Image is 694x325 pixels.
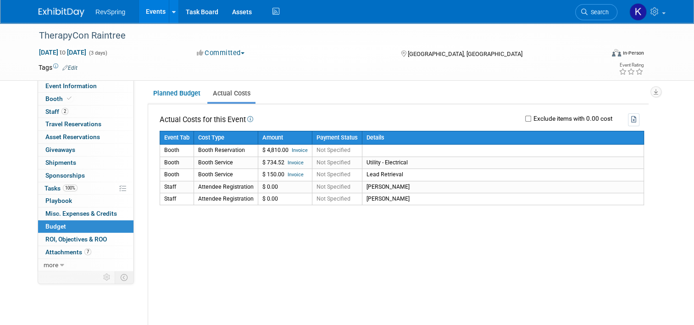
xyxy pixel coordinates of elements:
span: Booth [45,95,73,102]
td: Booth Service [194,157,258,168]
td: Actual Costs for this Event [160,113,253,126]
span: ROI, Objectives & ROO [45,235,107,243]
span: Budget [45,223,66,230]
td: $ 4,810.00 [258,145,312,157]
span: RevSpring [95,8,125,16]
span: Asset Reservations [45,133,100,140]
a: Shipments [38,157,133,169]
span: Not Specified [316,184,350,190]
span: 2 [61,108,68,115]
a: Actual Costs [207,85,255,102]
span: Not Specified [316,147,350,153]
span: [GEOGRAPHIC_DATA], [GEOGRAPHIC_DATA] [408,50,522,57]
img: Format-Inperson.png [612,49,621,56]
td: $ 0.00 [258,193,312,205]
span: (3 days) [88,50,107,56]
span: Shipments [45,159,76,166]
span: Tasks [44,185,78,192]
td: [PERSON_NAME] [362,193,644,205]
a: Invoice [288,160,304,166]
span: Giveaways [45,146,75,153]
span: Not Specified [316,159,350,166]
td: Booth Reservation [194,145,258,157]
span: to [58,49,67,56]
a: Playbook [38,195,133,207]
th: Amount [258,131,312,145]
a: Staff2 [38,106,133,118]
span: Event Information [45,82,97,90]
td: Booth [160,169,194,181]
span: 100% [63,185,78,191]
th: Cost Type [194,131,258,145]
a: Giveaways [38,144,133,156]
a: Invoice [288,172,304,178]
span: Travel Reservations [45,120,101,128]
span: Search [588,9,609,16]
label: Exclude items with 0.00 cost [531,116,612,122]
div: Event Rating [619,63,644,67]
span: Not Specified [316,171,350,178]
div: In-Person [622,50,644,56]
td: Personalize Event Tab Strip [99,271,115,283]
td: Booth Service [194,169,258,181]
td: Toggle Event Tabs [115,271,134,283]
span: 7 [84,248,91,255]
a: Search [575,4,617,20]
td: Staff [160,193,194,205]
td: Attendee Registration [194,193,258,205]
img: ExhibitDay [39,8,84,17]
a: Misc. Expenses & Credits [38,207,133,220]
a: Sponsorships [38,169,133,182]
td: $ 0.00 [258,181,312,193]
span: Playbook [45,197,72,204]
button: Committed [194,48,248,58]
th: Details [362,131,644,145]
a: Budget [38,220,133,233]
span: Attachments [45,248,91,256]
img: Kelsey Culver [629,3,647,21]
td: Booth [160,157,194,168]
a: Booth [38,93,133,105]
span: Not Specified [316,196,350,202]
a: Event Information [38,80,133,92]
a: Asset Reservations [38,131,133,143]
div: Event Format [555,48,644,62]
th: Payment Status [312,131,362,145]
i: Booth reservation complete [67,96,72,101]
td: Tags [39,63,78,72]
span: Staff [45,108,68,115]
td: Booth [160,145,194,157]
div: TherapyCon Raintree [36,28,593,44]
td: Staff [160,181,194,193]
td: [PERSON_NAME] [362,181,644,193]
span: Sponsorships [45,172,85,179]
a: more [38,259,133,271]
a: Travel Reservations [38,118,133,130]
td: $ 734.52 [258,157,312,168]
th: Event Tab [160,131,194,145]
td: $ 150.00 [258,169,312,181]
td: Utility - Electrical [362,157,644,168]
a: Edit [62,65,78,71]
a: ROI, Objectives & ROO [38,233,133,246]
a: Invoice [292,147,308,153]
span: Misc. Expenses & Credits [45,210,117,217]
a: Planned Budget [148,85,205,102]
a: Tasks100% [38,182,133,195]
span: [DATE] [DATE] [39,48,87,56]
a: Attachments7 [38,246,133,258]
span: more [44,261,58,269]
td: Lead Retrieval [362,169,644,181]
td: Attendee Registration [194,181,258,193]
